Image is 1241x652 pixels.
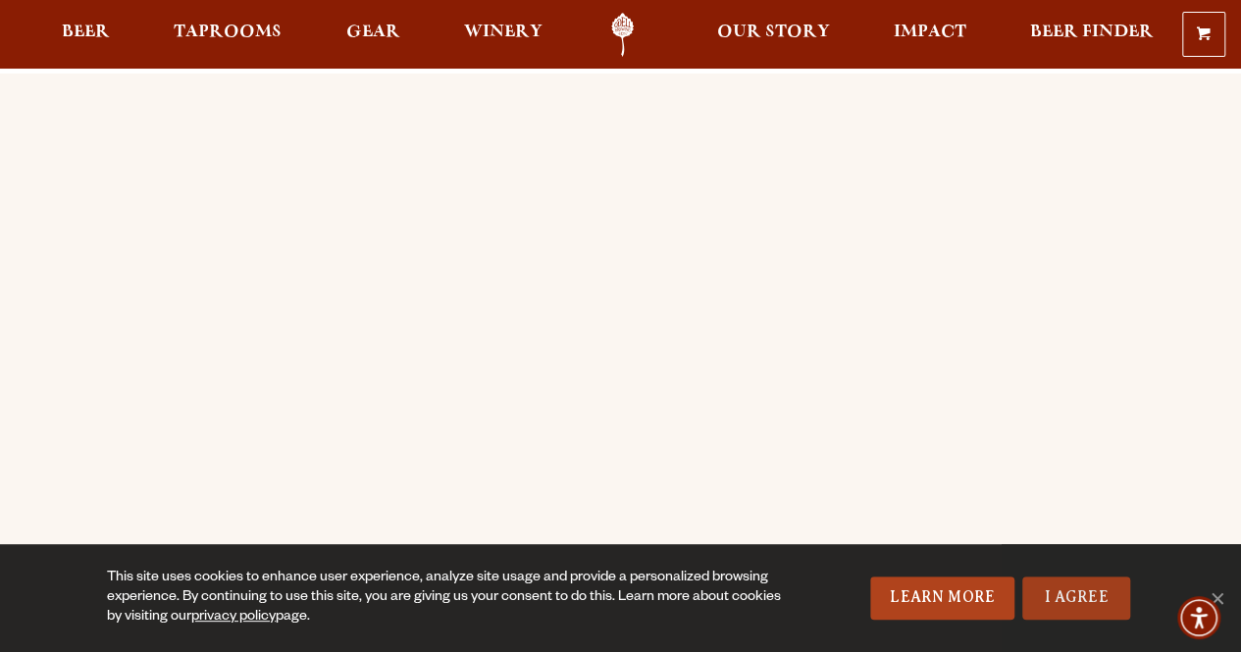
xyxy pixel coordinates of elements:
[161,13,294,57] a: Taprooms
[191,610,276,626] a: privacy policy
[49,13,123,57] a: Beer
[1022,577,1130,620] a: I Agree
[870,577,1014,620] a: Learn More
[1177,596,1220,639] div: Accessibility Menu
[346,25,400,40] span: Gear
[334,13,413,57] a: Gear
[62,25,110,40] span: Beer
[107,569,793,627] div: This site uses cookies to enhance user experience, analyze site usage and provide a personalized ...
[1030,25,1154,40] span: Beer Finder
[464,25,543,40] span: Winery
[1017,13,1166,57] a: Beer Finder
[704,13,843,57] a: Our Story
[717,25,830,40] span: Our Story
[174,25,282,40] span: Taprooms
[894,25,966,40] span: Impact
[586,13,659,57] a: Odell Home
[881,13,979,57] a: Impact
[451,13,555,57] a: Winery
